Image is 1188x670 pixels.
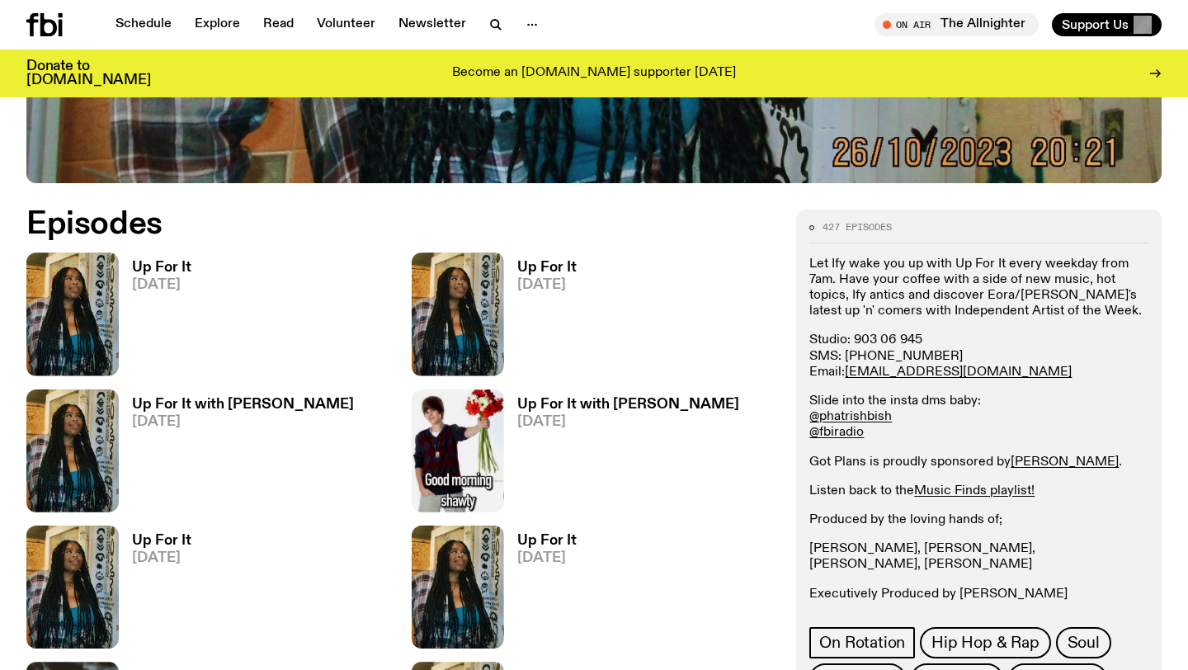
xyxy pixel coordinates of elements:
h3: Up For It [517,261,577,275]
span: [DATE] [132,551,191,565]
a: Explore [185,13,250,36]
span: [DATE] [517,278,577,292]
p: Got Plans is proudly sponsored by . [809,455,1148,470]
span: [DATE] [132,278,191,292]
h3: Up For It with [PERSON_NAME] [517,398,739,412]
h3: Up For It [132,261,191,275]
a: @phatrishbish [809,410,892,423]
span: [DATE] [132,415,354,429]
a: Music Finds playlist! [914,484,1035,498]
img: Ify - a Brown Skin girl with black braided twists, looking up to the side with her tongue stickin... [412,526,504,649]
h3: Donate to [DOMAIN_NAME] [26,59,151,87]
p: Produced by the loving hands of; [809,512,1148,528]
a: Volunteer [307,13,385,36]
h3: Up For It [517,534,577,548]
a: Up For It[DATE] [119,261,191,375]
p: Listen back to the [809,484,1148,499]
a: Schedule [106,13,181,36]
a: Hip Hop & Rap [920,627,1050,658]
a: Up For It[DATE] [504,261,577,375]
span: [DATE] [517,551,577,565]
a: Up For It with [PERSON_NAME][DATE] [119,398,354,512]
a: Read [253,13,304,36]
a: Up For It[DATE] [119,534,191,649]
p: Slide into the insta dms baby: [809,394,1148,441]
a: [PERSON_NAME] [1011,455,1119,469]
a: Up For It with [PERSON_NAME][DATE] [504,398,739,512]
p: Executively Produced by [PERSON_NAME] [809,587,1148,602]
button: On AirThe Allnighter [874,13,1039,36]
a: Soul [1056,627,1111,658]
span: Support Us [1062,17,1129,32]
p: Become an [DOMAIN_NAME] supporter [DATE] [452,66,736,81]
span: Soul [1068,634,1100,652]
a: Newsletter [389,13,476,36]
h3: Up For It with [PERSON_NAME] [132,398,354,412]
span: On Rotation [819,634,905,652]
img: Ify - a Brown Skin girl with black braided twists, looking up to the side with her tongue stickin... [26,252,119,375]
button: Support Us [1052,13,1162,36]
span: [DATE] [517,415,739,429]
span: Hip Hop & Rap [931,634,1039,652]
h3: Up For It [132,534,191,548]
a: [EMAIL_ADDRESS][DOMAIN_NAME] [845,366,1072,379]
a: @fbiradio [809,426,864,439]
span: 427 episodes [823,223,892,232]
a: Up For It[DATE] [504,534,577,649]
a: On Rotation [809,627,915,658]
p: Let Ify wake you up with Up For It every weekday from 7am. Have your coffee with a side of new mu... [809,257,1148,320]
p: Studio: 903 06 945 SMS: [PHONE_NUMBER] Email: [809,333,1148,380]
h2: Episodes [26,210,776,239]
img: Ify - a Brown Skin girl with black braided twists, looking up to the side with her tongue stickin... [26,526,119,649]
p: [PERSON_NAME], [PERSON_NAME], [PERSON_NAME], [PERSON_NAME] [809,541,1148,573]
img: Ify - a Brown Skin girl with black braided twists, looking up to the side with her tongue stickin... [412,252,504,375]
img: Ify - a Brown Skin girl with black braided twists, looking up to the side with her tongue stickin... [26,389,119,512]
